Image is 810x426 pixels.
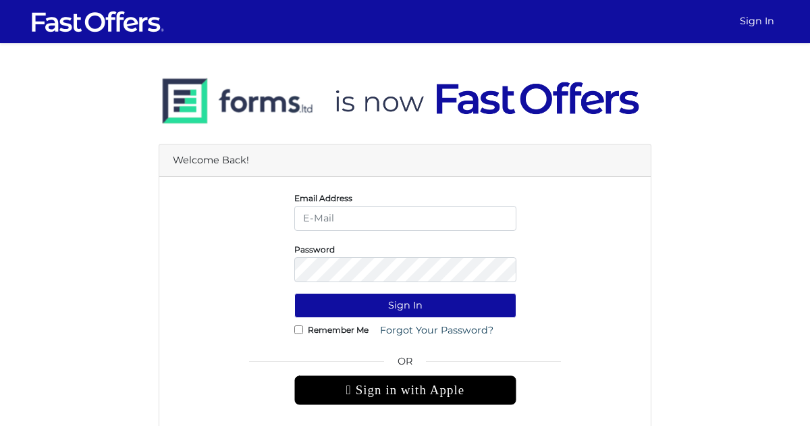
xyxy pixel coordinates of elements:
a: Forgot Your Password? [371,318,502,343]
label: Password [294,248,335,251]
label: Remember Me [308,328,369,331]
div: Sign in with Apple [294,375,516,405]
input: E-Mail [294,206,516,231]
div: Welcome Back! [159,144,651,177]
span: OR [294,354,516,375]
button: Sign In [294,293,516,318]
a: Sign In [734,8,780,34]
label: Email Address [294,196,352,200]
